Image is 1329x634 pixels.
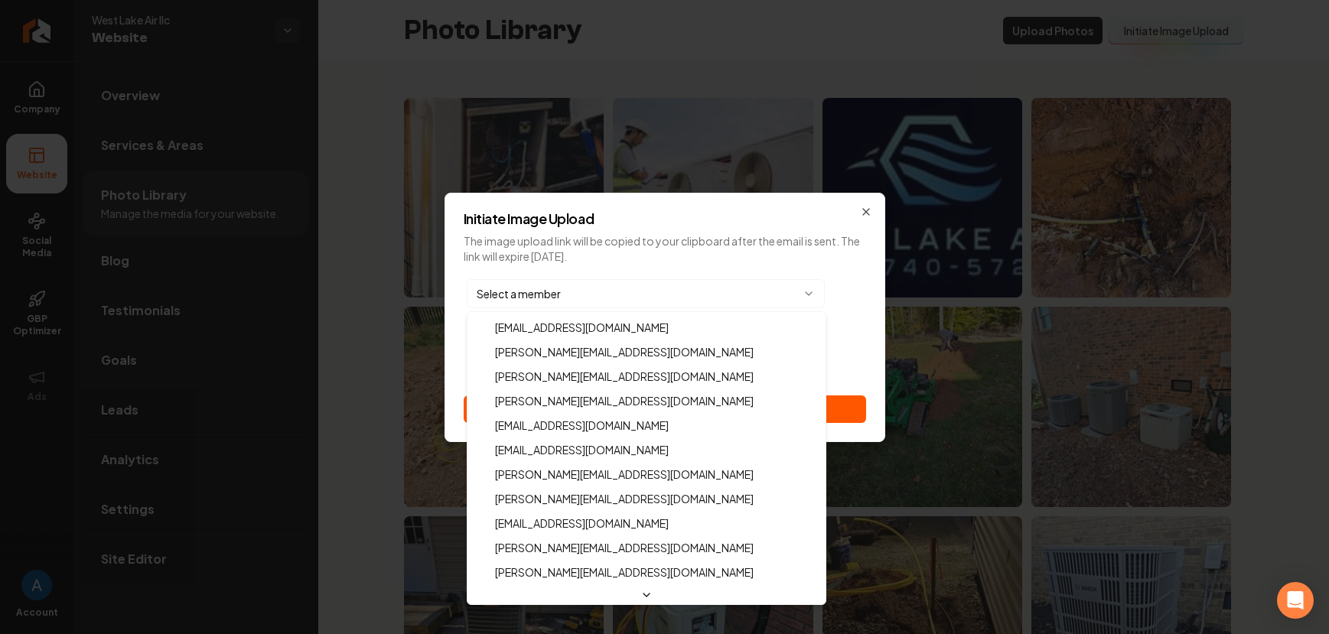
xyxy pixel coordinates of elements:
[495,344,754,359] span: [PERSON_NAME][EMAIL_ADDRESS][DOMAIN_NAME]
[495,442,669,457] span: [EMAIL_ADDRESS][DOMAIN_NAME]
[495,393,754,408] span: [PERSON_NAME][EMAIL_ADDRESS][DOMAIN_NAME]
[495,491,754,506] span: [PERSON_NAME][EMAIL_ADDRESS][DOMAIN_NAME]
[495,369,754,384] span: [PERSON_NAME][EMAIL_ADDRESS][DOMAIN_NAME]
[495,320,669,335] span: [EMAIL_ADDRESS][DOMAIN_NAME]
[495,515,669,531] span: [EMAIL_ADDRESS][DOMAIN_NAME]
[495,418,669,433] span: [EMAIL_ADDRESS][DOMAIN_NAME]
[495,564,754,580] span: [PERSON_NAME][EMAIL_ADDRESS][DOMAIN_NAME]
[495,540,754,555] span: [PERSON_NAME][EMAIL_ADDRESS][DOMAIN_NAME]
[495,467,754,482] span: [PERSON_NAME][EMAIL_ADDRESS][DOMAIN_NAME]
